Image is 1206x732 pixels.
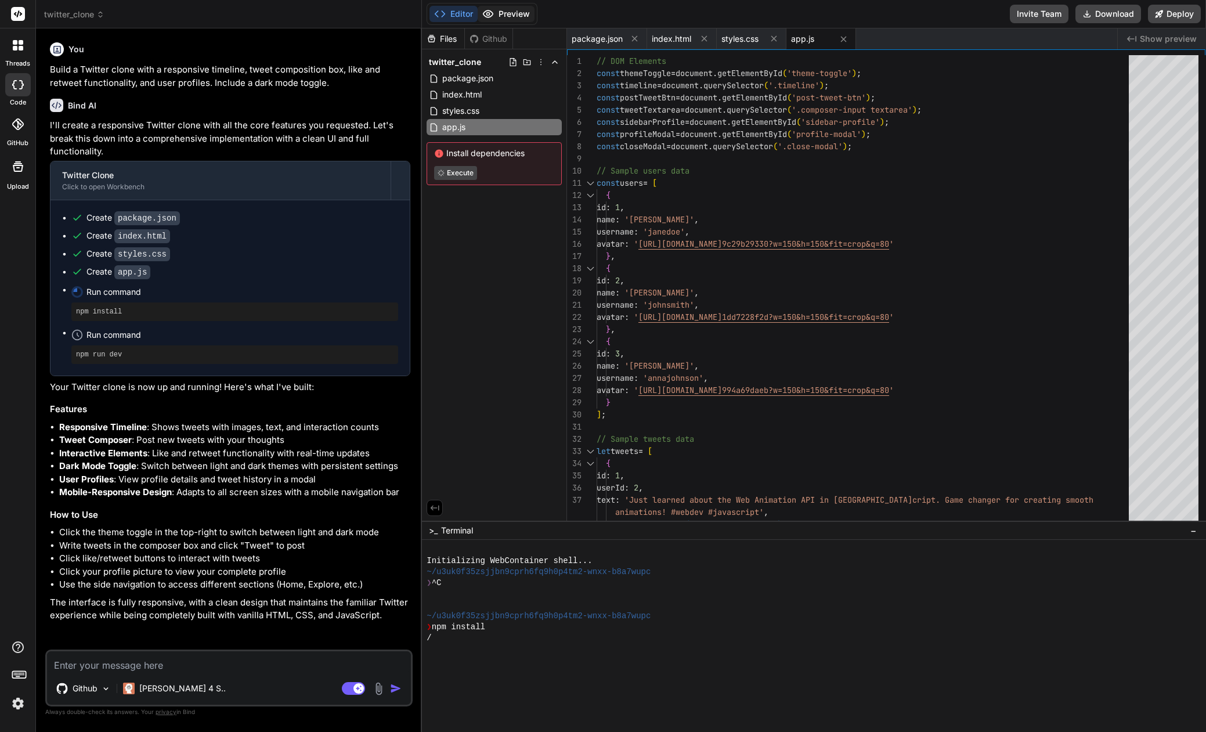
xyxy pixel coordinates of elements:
span: { [606,458,611,468]
span: 'johnsmith' [643,300,694,310]
label: threads [5,59,30,68]
span: : [634,373,638,383]
div: Create [86,266,150,278]
span: 30 [768,519,778,529]
span: const [597,68,620,78]
div: Click to collapse the range. [583,336,598,348]
span: index.html [441,88,483,102]
span: { [606,190,611,200]
span: : [634,226,638,237]
span: , [694,300,699,310]
p: Your Twitter clone is now up and running! Here's what I've built: [50,381,410,394]
pre: npm run dev [76,350,393,359]
div: Click to collapse the range. [583,445,598,457]
span: userId [597,482,624,493]
button: Execute [434,166,477,180]
span: // DOM Elements [597,56,666,66]
span: 9c29b29330?w=150&h=150&fit=crop&q=80 [722,239,889,249]
span: const [597,92,620,103]
span: , [620,275,624,286]
span: = [671,68,676,78]
span: closeModal [620,141,666,152]
span: : [624,312,629,322]
span: ' [889,385,894,395]
span: querySelector [727,104,787,115]
p: Build a Twitter clone with a responsive timeline, tweet composition box, like and retweet functio... [50,63,410,89]
span: const [597,129,620,139]
span: avatar [597,239,624,249]
span: username [597,300,634,310]
span: : [638,519,643,529]
li: Click your profile picture to view your complete profile [59,565,410,579]
li: : Switch between light and dark themes with persistent settings [59,460,410,473]
span: app.js [441,120,467,134]
span: , [694,287,699,298]
span: 'profile-modal' [792,129,861,139]
span: const [597,80,620,91]
span: ) [852,68,857,78]
span: styles.css [721,33,759,45]
button: Editor [429,6,478,22]
span: , [722,519,727,529]
span: { [606,263,611,273]
span: , [611,324,615,334]
span: , [708,519,713,529]
span: timeline [620,80,657,91]
span: document [689,117,727,127]
span: package.json [441,71,494,85]
p: The interface is fully responsive, with a clean design that maintains the familiar Twitter experi... [50,596,410,622]
span: , [685,226,689,237]
div: Click to collapse the range. [583,177,598,189]
span: tweetTextarea [620,104,680,115]
span: Terminal [441,525,473,536]
span: id [597,202,606,212]
span: '.close-modal' [778,141,843,152]
label: GitHub [7,138,28,148]
span: . [713,68,717,78]
span: const [597,104,620,115]
span: 1dd7228f2d?w=150&h=150&fit=crop&q=80 [722,312,889,322]
span: ' [634,239,638,249]
span: name [597,214,615,225]
span: = [680,104,685,115]
span: const [597,178,620,188]
span: . [699,80,703,91]
span: ~/u3uk0f35zsjjbn9cprh6fq9h0p4tm2-wnxx-b8a7wupc [427,611,651,622]
div: Create [86,212,180,224]
div: 5 [567,104,582,116]
span: themeToggle [620,68,671,78]
span: twitter_clone [44,9,104,20]
span: , [694,214,699,225]
span: , [611,251,615,261]
li: : Post new tweets with your thoughts [59,434,410,447]
span: ❯ [427,622,431,633]
span: . [722,104,727,115]
div: 18 [567,262,582,275]
span: ; [884,117,889,127]
li: Use the side navigation to access different sections (Home, Explore, etc.) [59,578,410,592]
div: Files [422,33,464,45]
div: 32 [567,433,582,445]
span: , [764,507,768,517]
span: '[PERSON_NAME]' [624,287,694,298]
span: [ [652,178,657,188]
h6: You [68,44,84,55]
li: Write tweets in the composer box and click "Tweet" to post [59,539,410,553]
button: Invite Team [1010,5,1068,23]
div: 26 [567,360,582,372]
code: index.html [114,229,170,243]
span: '[PERSON_NAME]' [624,214,694,225]
span: ) [880,117,884,127]
span: '[PERSON_NAME]' [624,360,694,371]
span: ❯ [427,578,431,589]
span: Run command [86,329,398,341]
div: 35 [567,470,582,482]
span: 'sidebar-profile' [801,117,880,127]
span: cript. Game changer for creating smooth [912,495,1093,505]
span: , [741,519,745,529]
span: package.json [572,33,623,45]
span: ' [634,312,638,322]
span: getElementById [717,68,782,78]
span: Initializing WebContainer shell... [427,556,592,567]
span: Install dependencies [434,147,554,159]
